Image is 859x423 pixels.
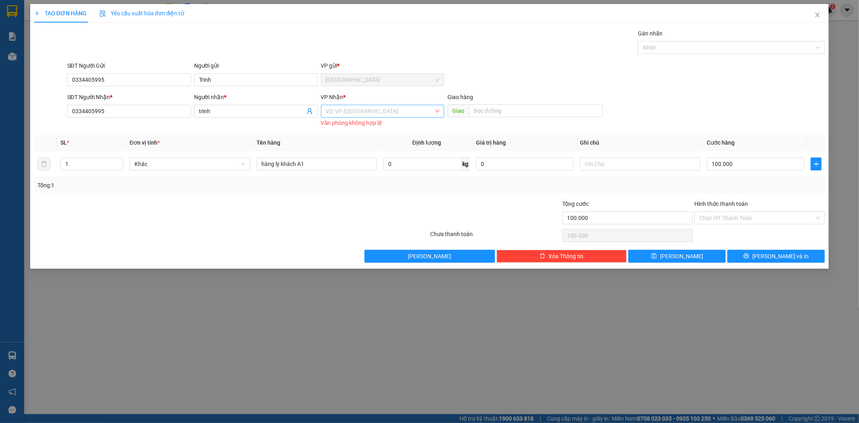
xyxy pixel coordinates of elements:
h2: DLT1310250001 [4,47,67,60]
span: close [814,12,821,18]
button: plus [811,158,822,170]
span: kg [462,158,470,170]
span: save [651,253,657,259]
label: Gán nhãn [638,30,662,37]
span: Giao [447,104,469,117]
span: Định lượng [412,139,441,146]
div: SĐT Người Gửi [67,61,191,70]
span: [PERSON_NAME] và In [752,252,809,261]
h1: Giao dọc đường [42,47,149,102]
span: [PERSON_NAME] [660,252,703,261]
div: Văn phòng không hợp lệ [321,118,445,128]
span: delete [540,253,545,259]
span: printer [743,253,749,259]
img: icon [99,10,106,17]
span: plus [811,161,821,167]
button: delete [37,158,50,170]
span: Cước hàng [707,139,735,146]
div: Người nhận [194,93,318,102]
span: Tổng cước [562,201,589,207]
label: Hình thức thanh toán [694,201,748,207]
input: Ghi Chú [580,158,700,170]
div: Tổng: 1 [37,181,331,190]
button: save[PERSON_NAME] [628,250,726,263]
span: Đơn vị tính [130,139,160,146]
span: plus [34,10,40,16]
input: VD: Bàn, Ghế [257,158,377,170]
span: [PERSON_NAME] [408,252,451,261]
span: Tên hàng [257,139,280,146]
span: user-add [306,108,313,114]
input: 0 [476,158,573,170]
th: Ghi chú [577,135,704,151]
b: [DOMAIN_NAME] [108,6,195,20]
div: VP gửi [321,61,445,70]
span: Giá trị hàng [476,139,506,146]
span: Xóa Thông tin [549,252,584,261]
span: VP Nhận [321,94,344,100]
span: Giao hàng [447,94,473,100]
input: Dọc đường [469,104,603,117]
span: SL [60,139,67,146]
div: Người gửi [194,61,318,70]
span: Đà Lạt [326,74,440,86]
span: Khác [135,158,245,170]
span: TẠO ĐƠN HÀNG [34,10,87,17]
button: [PERSON_NAME] [364,250,495,263]
button: printer[PERSON_NAME] và In [727,250,825,263]
b: Công ty TNHH [PERSON_NAME] [33,10,120,41]
div: SĐT Người Nhận [67,93,191,102]
button: Close [806,4,829,27]
div: Chưa thanh toán [430,230,562,244]
button: deleteXóa Thông tin [497,250,627,263]
span: Yêu cầu xuất hóa đơn điện tử [99,10,184,17]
